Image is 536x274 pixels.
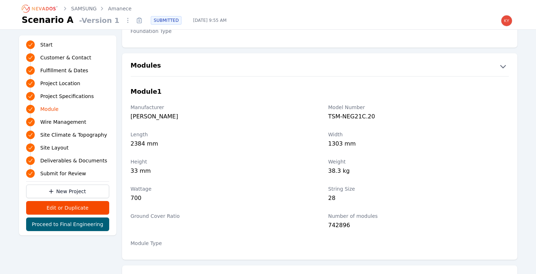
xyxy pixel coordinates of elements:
[131,140,311,150] div: 2384 mm
[26,40,109,178] nav: Progress
[76,15,122,25] span: - Version 1
[328,140,509,150] div: 1303 mm
[131,131,311,138] label: Length
[40,54,91,61] span: Customer & Contact
[328,221,509,231] div: 742896
[131,158,311,165] label: Height
[108,5,132,12] a: Amanece
[131,167,311,177] div: 33 mm
[22,14,74,26] h1: Scenario A
[187,18,232,23] span: [DATE] 9:55 AM
[151,16,182,25] div: SUBMITTED
[328,131,509,138] label: Width
[131,112,311,122] div: [PERSON_NAME]
[131,87,162,97] h3: Module 1
[328,158,509,165] label: Weight
[131,28,311,35] label: Foundation Type
[40,80,81,87] span: Project Location
[131,212,311,220] label: Ground Cover Ratio
[71,5,97,12] a: SAMSUNG
[328,194,509,204] div: 28
[40,118,86,126] span: Wire Management
[131,60,161,72] h2: Modules
[40,157,107,164] span: Deliverables & Documents
[40,41,53,48] span: Start
[328,167,509,177] div: 38.3 kg
[22,3,132,14] nav: Breadcrumb
[131,194,311,204] div: 700
[26,185,109,198] a: New Project
[328,185,509,192] label: String Size
[328,212,509,220] label: Number of modules
[131,240,311,247] label: Module Type
[328,112,509,122] div: TSM-NEG21C.20
[40,131,107,138] span: Site Climate & Topography
[501,15,512,26] img: kyle.macdougall@nevados.solar
[40,67,88,74] span: Fulfillment & Dates
[40,144,69,151] span: Site Layout
[40,93,94,100] span: Project Specifications
[40,170,86,177] span: Submit for Review
[328,104,509,111] label: Model Number
[40,106,59,113] span: Module
[131,185,311,192] label: Wattage
[26,201,109,215] button: Edit or Duplicate
[26,217,109,231] button: Proceed to Final Engineering
[131,104,311,111] label: Manufacturer
[122,60,517,72] button: Modules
